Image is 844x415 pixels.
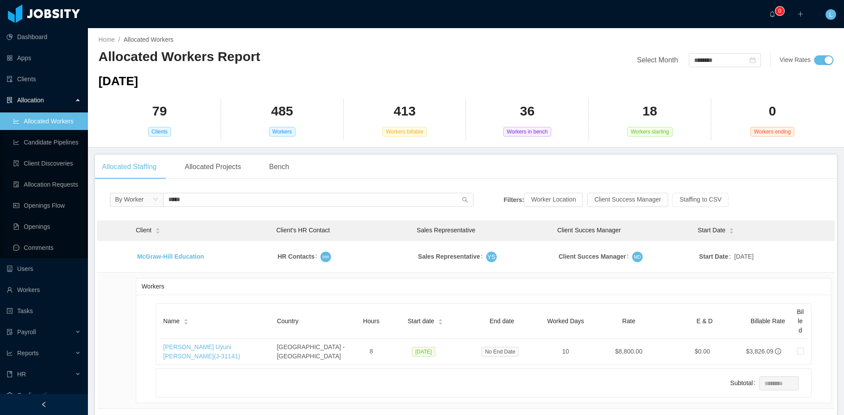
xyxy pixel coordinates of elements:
[730,379,759,386] label: Subtotal
[178,155,248,179] div: Allocated Projects
[98,36,115,43] a: Home
[13,218,81,235] a: icon: file-textOpenings
[118,36,120,43] span: /
[355,339,387,364] td: 8
[155,230,160,233] i: icon: caret-down
[7,392,13,398] i: icon: setting
[98,48,466,66] h2: Allocated Workers Report
[696,318,713,325] span: E & D
[418,253,480,260] strong: Sales Representative
[750,127,794,137] span: Workers ending
[7,70,81,88] a: icon: auditClients
[540,339,591,364] td: 10
[769,102,776,120] h2: 0
[746,347,773,356] div: $3,826.09
[13,112,81,130] a: icon: line-chartAllocated Workers
[17,328,36,336] span: Payroll
[13,176,81,193] a: icon: file-doneAllocation Requests
[278,253,315,260] strong: HR Contacts
[412,347,436,357] span: [DATE]
[775,348,781,354] span: info-circle
[13,197,81,214] a: icon: idcardOpenings Flow
[262,155,296,179] div: Bench
[13,239,81,256] a: icon: messageComments
[363,318,379,325] span: Hours
[417,227,475,234] span: Sales Representative
[277,318,298,325] span: Country
[695,348,710,355] span: $0.00
[438,321,443,324] i: icon: caret-down
[634,253,641,260] span: MD
[394,102,416,120] h2: 413
[98,74,138,88] span: [DATE]
[490,318,514,325] span: End date
[524,193,583,207] button: Worker Location
[775,7,784,15] sup: 0
[7,28,81,46] a: icon: pie-chartDashboard
[503,127,551,137] span: Workers in bench
[183,318,189,324] div: Sort
[163,343,240,360] a: [PERSON_NAME] Uyuni [PERSON_NAME](J-31141)
[163,317,179,326] span: Name
[7,371,13,377] i: icon: book
[155,227,160,230] i: icon: caret-up
[487,252,496,262] span: YS
[407,317,434,326] span: Start date
[438,318,443,324] div: Sort
[779,56,811,63] span: View Rates
[7,350,13,356] i: icon: line-chart
[481,347,519,357] span: No End Date
[382,127,427,137] span: Workers billable
[760,377,798,390] input: Subtotal
[136,226,152,235] span: Client
[504,196,524,203] strong: Filters:
[17,97,44,104] span: Allocation
[155,227,160,233] div: Sort
[769,11,775,17] i: icon: bell
[637,56,678,64] span: Select Month
[643,102,657,120] h2: 18
[183,321,188,324] i: icon: caret-down
[148,127,171,137] span: Clients
[7,97,13,103] i: icon: solution
[591,339,666,364] td: $8,800.00
[7,302,81,320] a: icon: profileTasks
[729,227,734,233] div: Sort
[7,281,81,299] a: icon: userWorkers
[673,193,728,207] button: Staffing to CSV
[13,155,81,172] a: icon: file-searchClient Discoveries
[749,57,756,63] i: icon: calendar
[183,318,188,321] i: icon: caret-up
[273,339,356,364] td: [GEOGRAPHIC_DATA] - [GEOGRAPHIC_DATA]
[829,9,833,20] span: L
[797,308,804,334] span: Billed
[699,253,728,260] strong: Start Date
[587,193,668,207] button: Client Success Manager
[13,134,81,151] a: icon: line-chartCandidate Pipelines
[729,230,734,233] i: icon: caret-down
[269,127,295,137] span: Workers
[142,278,826,295] div: Workers
[797,11,804,17] i: icon: plus
[17,392,54,399] span: Configuration
[462,197,468,203] i: icon: search
[124,36,173,43] span: Allocated Workers
[7,260,81,278] a: icon: robotUsers
[17,371,26,378] span: HR
[323,253,329,260] span: MW
[627,127,673,137] span: Workers starting
[622,318,636,325] span: Rate
[152,102,167,120] h2: 79
[729,227,734,230] i: icon: caret-up
[95,155,164,179] div: Allocated Staffing
[734,252,753,261] span: [DATE]
[115,193,144,206] div: By Worker
[17,350,39,357] span: Reports
[520,102,535,120] h2: 36
[438,318,443,321] i: icon: caret-up
[547,318,584,325] span: Worked Days
[559,253,626,260] strong: Client Succes Manager
[153,197,158,203] i: icon: down
[698,226,725,235] span: Start Date
[271,102,293,120] h2: 485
